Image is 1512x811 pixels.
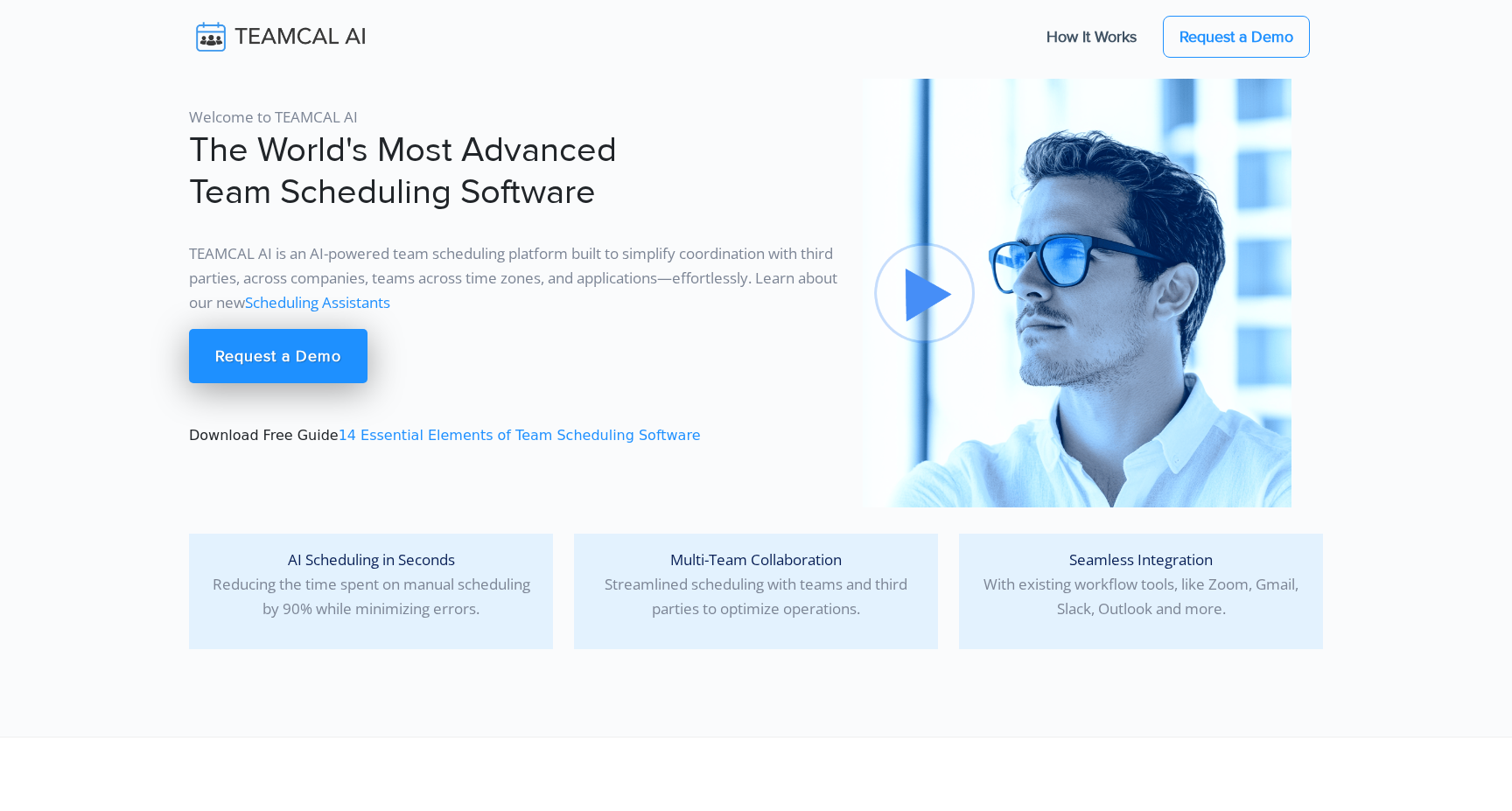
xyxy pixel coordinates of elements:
[588,548,924,621] p: Streamlined scheduling with teams and third parties to optimize operations.
[1163,16,1310,58] a: Request a Demo
[189,329,367,383] a: Request a Demo
[245,292,390,312] a: Scheduling Assistants
[863,79,1291,507] img: pic
[973,548,1309,621] p: With existing workflow tools, like Zoom, Gmail, Slack, Outlook and more.
[178,79,852,507] div: Download Free Guide
[1069,549,1213,570] span: Seamless Integration
[189,129,842,213] h1: The World's Most Advanced Team Scheduling Software
[189,241,842,315] p: TEAMCAL AI is an AI-powered team scheduling platform built to simplify coordination with third pa...
[670,549,842,570] span: Multi-Team Collaboration
[339,427,701,444] a: 14 Essential Elements of Team Scheduling Software
[203,548,539,621] p: Reducing the time spent on manual scheduling by 90% while minimizing errors.
[288,549,455,570] span: AI Scheduling in Seconds
[1029,18,1154,55] a: How It Works
[189,105,842,129] p: Welcome to TEAMCAL AI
